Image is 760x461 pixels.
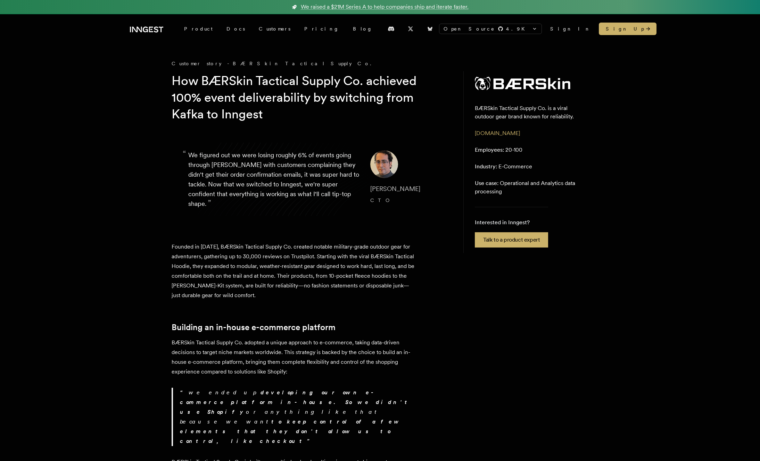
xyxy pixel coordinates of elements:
[172,338,415,377] p: BÆRSkin Tactical Supply Co. adopted a unique approach to e-commerce, taking data-driven decisions...
[370,185,420,192] span: [PERSON_NAME]
[172,60,449,67] div: Customer story - BÆRSkin Tactical Supply Co.
[220,23,252,35] a: Docs
[188,150,359,209] p: We figured out we were losing roughly 6% of events going through [PERSON_NAME] with customers com...
[180,418,402,444] strong: to keep control of a few elements that they don't allow us to control, like checkout
[370,150,398,178] img: Image of Gus Fune
[172,73,438,123] h1: How BÆRSkin Tactical Supply Co. achieved 100% event deliverability by switching from Kafka to Inn...
[180,389,412,415] strong: developing our own e-commerce platform in-house. So we didn't use Shopify
[177,23,220,35] div: Product
[506,25,529,32] span: 4.9 K
[475,130,520,136] a: [DOMAIN_NAME]
[475,180,498,186] span: Use case:
[475,146,522,154] p: 20-100
[422,23,438,34] a: Bluesky
[301,3,469,11] span: We raised a $21M Series A to help companies ship and iterate faster.
[370,198,393,203] span: CTO
[252,23,297,35] a: Customers
[475,163,497,170] span: Industry:
[403,23,418,34] a: X
[475,146,504,153] span: Employees:
[475,218,548,227] p: Interested in Inngest?
[346,23,379,35] a: Blog
[475,104,577,121] p: BÆRSkin Tactical Supply Co. is a viral outdoor gear brand known for reliability.
[297,23,346,35] a: Pricing
[383,23,399,34] a: Discord
[550,25,590,32] a: Sign In
[180,388,415,446] p: we ended up or anything like that because we want
[599,23,656,35] a: Sign Up
[475,232,548,248] a: Talk to a product expert
[444,25,495,32] span: Open Source
[475,162,532,171] p: E-Commerce
[475,77,570,90] img: BÆRSkin Tactical Supply Co.'s logo
[172,242,415,300] p: Founded in [DATE], BÆRSkin Tactical Supply Co. created notable military-grade outdoor gear for ad...
[172,322,336,332] a: Building an in-house e-commerce platform
[208,198,211,208] span: ”
[475,179,577,196] p: Operational and Analytics data processing
[183,152,186,156] span: “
